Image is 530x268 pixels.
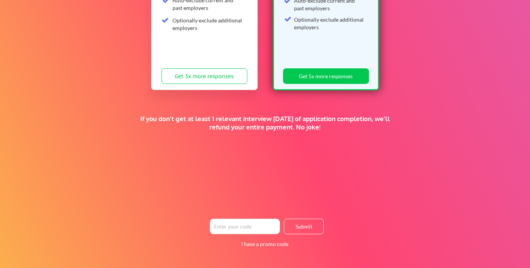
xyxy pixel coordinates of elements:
div: Optionally exclude additional employers [172,17,243,32]
button: Get 3x more responses [161,68,247,84]
button: I have a promo code [237,240,293,249]
div: If you don't get at least 1 relevant interview [DATE] of application completion, we'll refund you... [132,115,398,131]
div: Optionally exclude additional employers [294,16,364,31]
button: Get 5x more responses [283,68,369,84]
input: Enter your code [210,219,280,234]
button: Submit [284,219,324,234]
